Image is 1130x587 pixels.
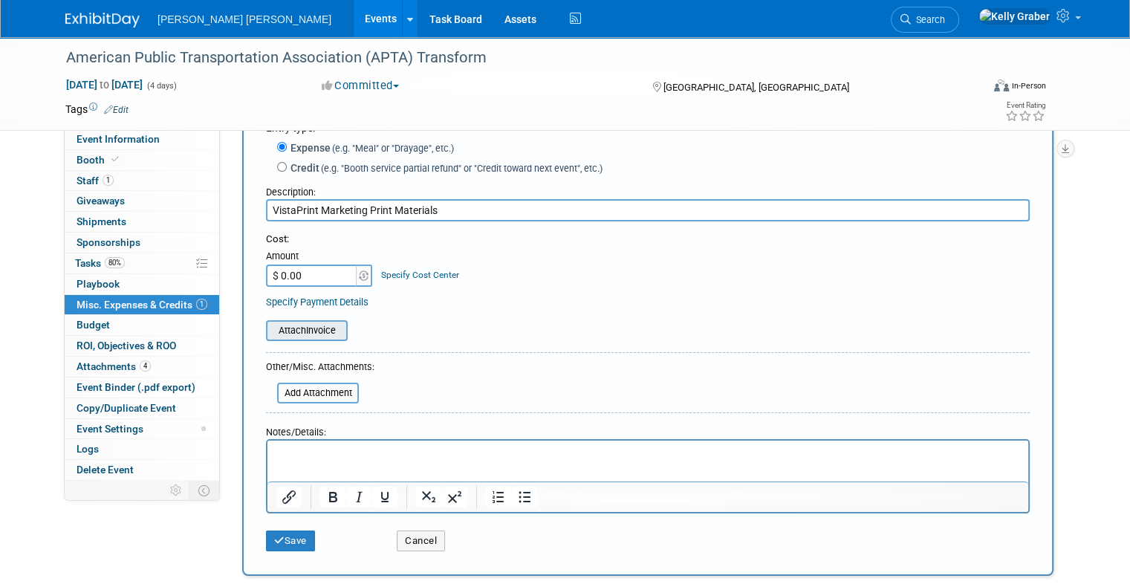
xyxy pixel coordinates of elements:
a: Edit [104,105,129,115]
span: 80% [105,257,125,268]
button: Cancel [397,531,445,551]
button: Italic [346,487,371,507]
span: Delete Event [77,464,134,476]
a: Event Settings [65,419,219,439]
button: Bullet list [512,487,537,507]
span: Attachments [77,360,151,372]
span: Event Information [77,133,160,145]
div: In-Person [1011,80,1046,91]
a: Misc. Expenses & Credits1 [65,295,219,315]
label: Credit [287,160,603,175]
button: Subscript [416,487,441,507]
a: Specify Payment Details [266,296,368,308]
img: ExhibitDay [65,13,140,27]
a: Copy/Duplicate Event [65,398,219,418]
span: Staff [77,175,114,187]
img: Format-Inperson.png [994,80,1009,91]
span: [DATE] [DATE] [65,78,143,91]
span: Playbook [77,278,120,290]
button: Bold [320,487,345,507]
a: Delete Event [65,460,219,480]
span: ROI, Objectives & ROO [77,340,176,351]
a: Giveaways [65,191,219,211]
span: [GEOGRAPHIC_DATA], [GEOGRAPHIC_DATA] [663,82,849,93]
a: Sponsorships [65,233,219,253]
a: Tasks80% [65,253,219,273]
button: Save [266,531,315,551]
span: Booth [77,154,122,166]
a: Shipments [65,212,219,232]
span: Logs [77,443,99,455]
button: Committed [316,78,405,94]
span: 1 [196,299,207,310]
div: Amount [266,250,374,265]
button: Superscript [442,487,467,507]
div: Event Rating [1005,102,1045,109]
a: Staff1 [65,171,219,191]
span: Search [911,14,945,25]
span: Event Binder (.pdf export) [77,381,195,393]
div: Notes/Details: [266,419,1030,439]
button: Insert/edit link [276,487,302,507]
td: Toggle Event Tabs [189,481,220,500]
span: [PERSON_NAME] [PERSON_NAME] [158,13,331,25]
div: American Public Transportation Association (APTA) Transform [61,45,963,71]
td: Personalize Event Tab Strip [163,481,189,500]
a: Event Information [65,129,219,149]
button: Numbered list [486,487,511,507]
span: Misc. Expenses & Credits [77,299,207,311]
a: Budget [65,315,219,335]
a: Attachments4 [65,357,219,377]
span: to [97,79,111,91]
span: Shipments [77,215,126,227]
span: (e.g. "Meal" or "Drayage", etc.) [331,143,454,154]
a: ROI, Objectives & ROO [65,336,219,356]
img: Kelly Graber [978,8,1051,25]
span: Copy/Duplicate Event [77,402,176,414]
span: Giveaways [77,195,125,207]
div: Cost: [266,233,1030,247]
td: Tags [65,102,129,117]
button: Underline [372,487,397,507]
span: Modified Layout [201,427,206,431]
label: Expense [287,140,454,155]
span: 1 [103,175,114,186]
i: Booth reservation complete [111,155,119,163]
a: Specify Cost Center [381,270,459,280]
span: Budget [77,319,110,331]
div: Other/Misc. Attachments: [266,360,374,377]
span: Sponsorships [77,236,140,248]
a: Logs [65,439,219,459]
span: 4 [140,360,151,372]
div: Description: [266,179,1030,199]
a: Booth [65,150,219,170]
span: Event Settings [77,423,143,435]
a: Playbook [65,274,219,294]
span: (e.g. "Booth service partial refund" or "Credit toward next event", etc.) [319,163,603,174]
a: Search [891,7,959,33]
span: Tasks [75,257,125,269]
a: Event Binder (.pdf export) [65,377,219,398]
span: (4 days) [146,81,177,91]
div: Event Format [901,77,1046,100]
iframe: Rich Text Area [267,441,1028,481]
